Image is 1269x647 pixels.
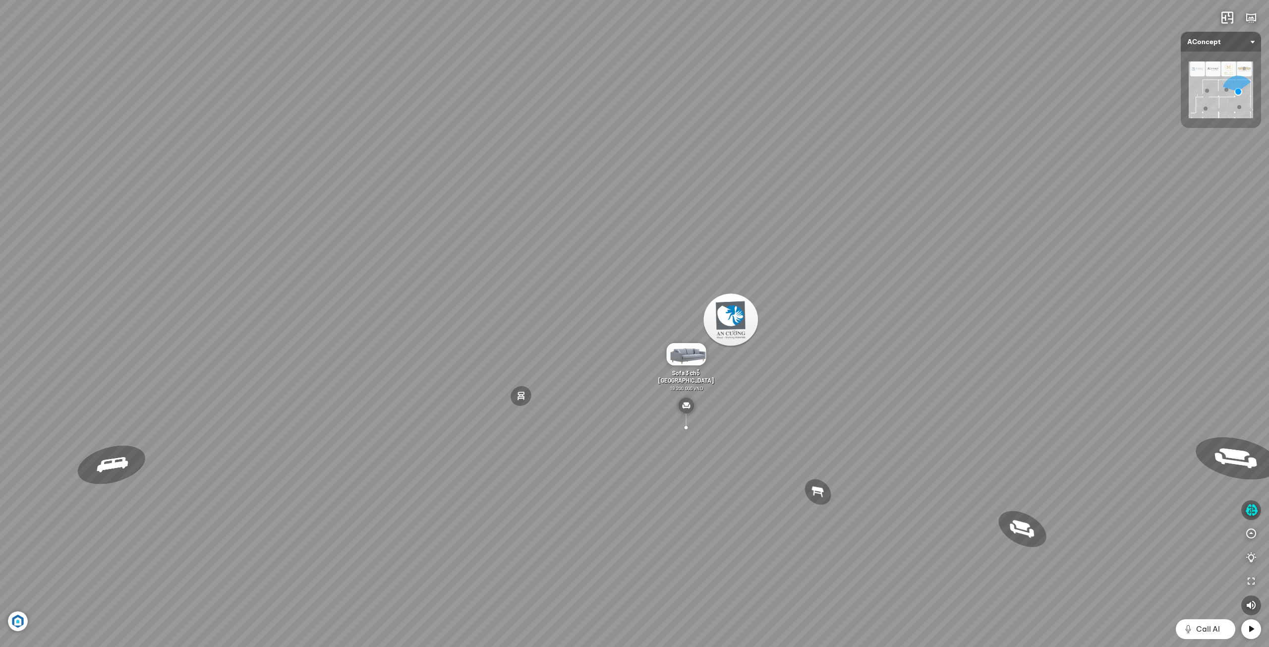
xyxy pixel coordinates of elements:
[1176,619,1235,639] button: Call AI
[1189,61,1253,118] img: AConcept_CTMHTJT2R6E4.png
[670,385,703,391] span: 19.200.000 VND
[1196,623,1220,635] span: Call AI
[678,398,694,413] img: type_sofa_CL2K24RXHCN6.svg
[658,369,714,384] span: Sofa 3 chỗ [GEOGRAPHIC_DATA]
[8,611,28,631] img: Artboard_6_4x_1_F4RHW9YJWHU.jpg
[1187,32,1255,52] span: AConcept
[666,343,706,365] img: Sofa_3_ch__Adel_JDPY27NEHH3G.gif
